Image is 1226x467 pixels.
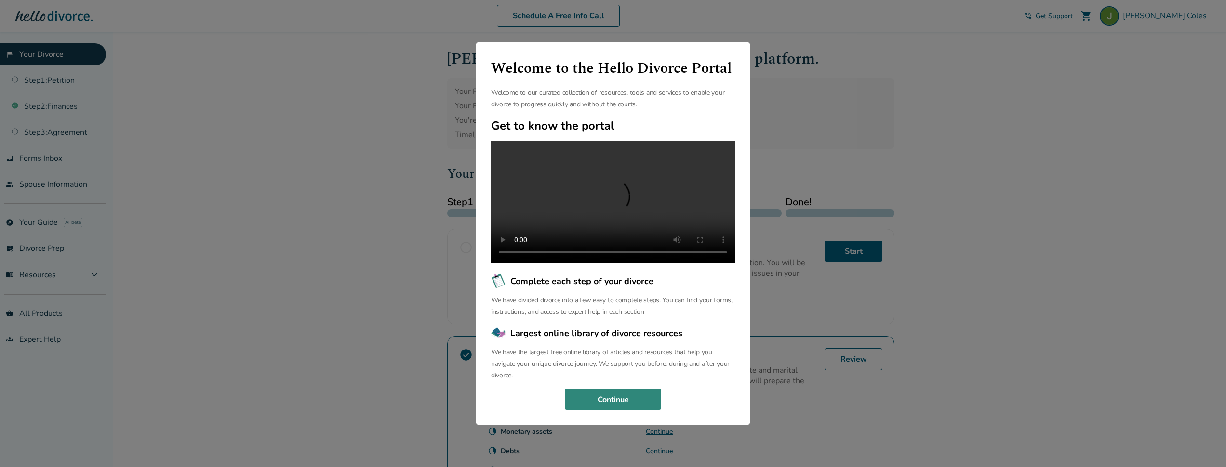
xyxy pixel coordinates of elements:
[491,87,735,110] p: Welcome to our curated collection of resources, tools and services to enable your divorce to prog...
[491,295,735,318] p: We have divided divorce into a few easy to complete steps. You can find your forms, instructions,...
[565,389,661,410] button: Continue
[491,118,735,133] h2: Get to know the portal
[491,57,735,79] h1: Welcome to the Hello Divorce Portal
[1178,421,1226,467] iframe: Chat Widget
[510,327,682,339] span: Largest online library of divorce resources
[491,347,735,381] p: We have the largest free online library of articles and resources that help you navigate your uni...
[491,325,506,341] img: Largest online library of divorce resources
[510,275,653,287] span: Complete each step of your divorce
[491,273,506,289] img: Complete each step of your divorce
